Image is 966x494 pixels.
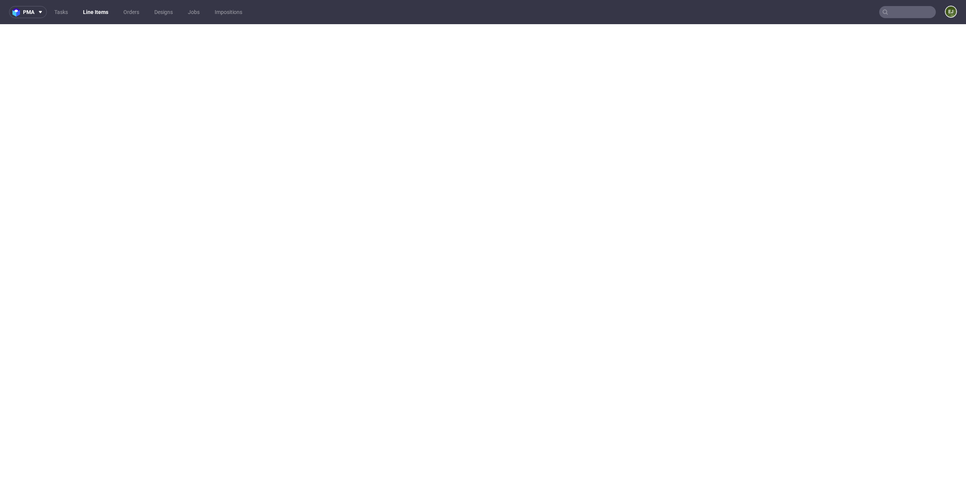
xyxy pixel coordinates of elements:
a: Jobs [183,6,204,18]
figcaption: EJ [946,6,956,17]
a: Impositions [210,6,247,18]
a: Orders [119,6,144,18]
a: Tasks [50,6,72,18]
img: logo [12,8,23,17]
a: Designs [150,6,177,18]
button: pma [9,6,47,18]
span: pma [23,9,34,15]
a: Line Items [78,6,113,18]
